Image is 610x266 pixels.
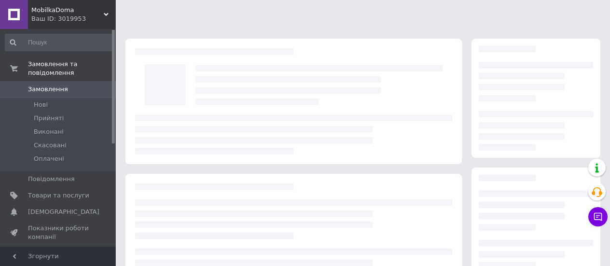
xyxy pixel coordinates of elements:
[34,127,64,136] span: Виконані
[34,114,64,123] span: Прийняті
[5,34,114,51] input: Пошук
[28,208,99,216] span: [DEMOGRAPHIC_DATA]
[28,60,116,77] span: Замовлення та повідомлення
[588,207,608,226] button: Чат з покупцем
[31,14,116,23] div: Ваш ID: 3019953
[34,141,67,150] span: Скасовані
[28,191,89,200] span: Товари та послуги
[31,6,104,14] span: MobilkaDoma
[28,224,89,241] span: Показники роботи компанії
[34,100,48,109] span: Нові
[34,154,64,163] span: Оплачені
[28,175,75,183] span: Повідомлення
[28,85,68,94] span: Замовлення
